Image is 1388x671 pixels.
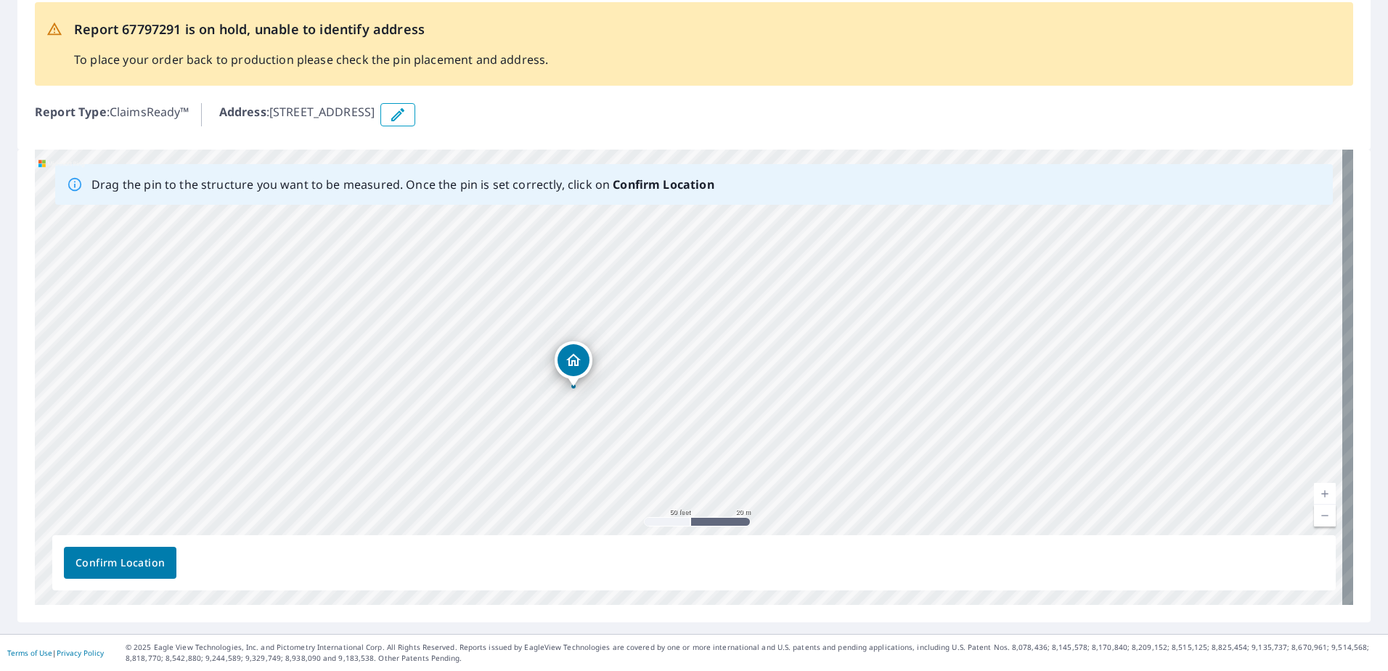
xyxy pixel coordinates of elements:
[7,648,104,657] p: |
[35,104,107,120] b: Report Type
[126,642,1381,664] p: © 2025 Eagle View Technologies, Inc. and Pictometry International Corp. All Rights Reserved. Repo...
[7,648,52,658] a: Terms of Use
[91,176,714,193] p: Drag the pin to the structure you want to be measured. Once the pin is set correctly, click on
[75,554,165,572] span: Confirm Location
[57,648,104,658] a: Privacy Policy
[74,51,548,68] p: To place your order back to production please check the pin placement and address.
[613,176,714,192] b: Confirm Location
[219,103,375,126] p: : [STREET_ADDRESS]
[74,20,548,39] p: Report 67797291 is on hold, unable to identify address
[219,104,266,120] b: Address
[1314,505,1336,526] a: Current Level 19, Zoom Out
[1314,483,1336,505] a: Current Level 19, Zoom In
[35,103,189,126] p: : ClaimsReady™
[64,547,176,579] button: Confirm Location
[555,341,592,386] div: Dropped pin, building 1, Residential property, 172 County Road 217 Corinth, MS 38834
